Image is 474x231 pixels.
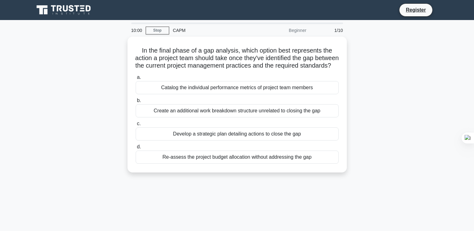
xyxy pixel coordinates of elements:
span: c. [137,121,141,126]
span: d. [137,144,141,149]
div: 10:00 [128,24,146,37]
div: Create an additional work breakdown structure unrelated to closing the gap [136,104,339,117]
h5: In the final phase of a gap analysis, which option best represents the action a project team shou... [135,47,339,70]
div: CAPM [169,24,255,37]
div: Catalog the individual performance metrics of project team members [136,81,339,94]
div: Re-assess the project budget allocation without addressing the gap [136,151,339,164]
span: b. [137,98,141,103]
span: a. [137,74,141,80]
div: Develop a strategic plan detailing actions to close the gap [136,127,339,141]
a: Stop [146,27,169,34]
a: Register [402,6,430,14]
div: 1/10 [310,24,347,37]
div: Beginner [255,24,310,37]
